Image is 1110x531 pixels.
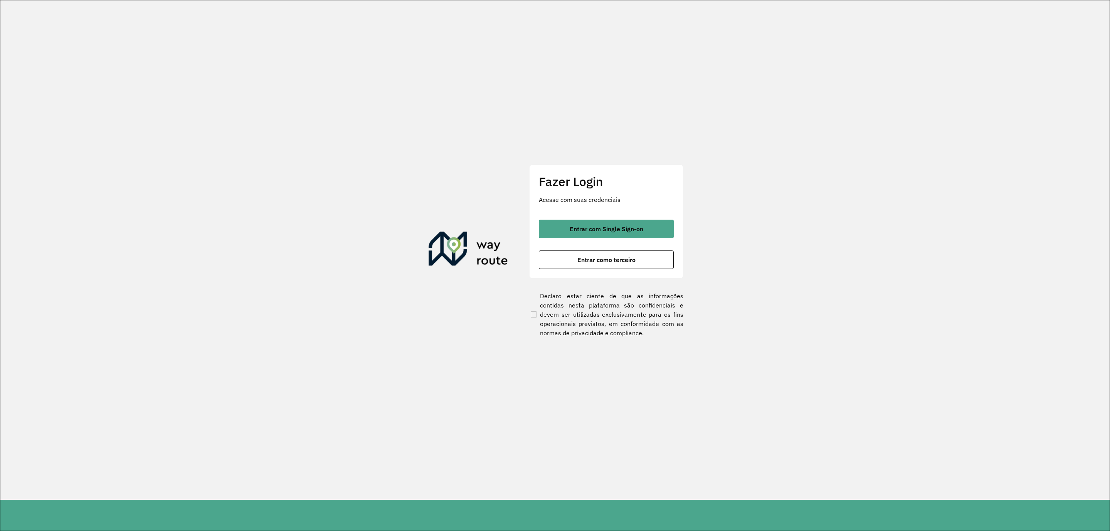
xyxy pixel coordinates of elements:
p: Acesse com suas credenciais [539,195,674,204]
span: Entrar como terceiro [577,257,636,263]
label: Declaro estar ciente de que as informações contidas nesta plataforma são confidenciais e devem se... [529,291,683,338]
span: Entrar com Single Sign-on [570,226,643,232]
h2: Fazer Login [539,174,674,189]
button: button [539,220,674,238]
img: Roteirizador AmbevTech [429,232,508,269]
button: button [539,250,674,269]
